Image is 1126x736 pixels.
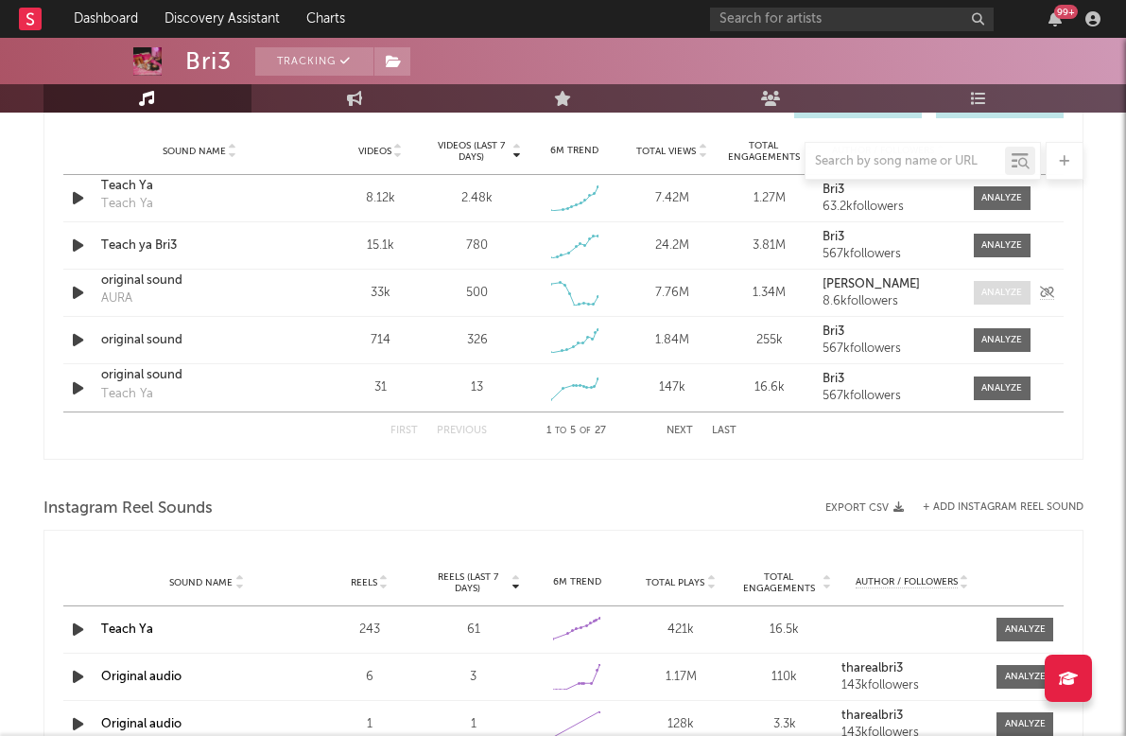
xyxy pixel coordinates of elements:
span: Author / Followers [856,576,958,588]
div: 1.34M [725,284,813,303]
a: Bri3 [823,373,954,386]
div: 110k [737,668,832,687]
div: 31 [337,378,424,397]
a: original sound [101,331,299,350]
div: 147k [628,378,716,397]
div: 33k [337,284,424,303]
strong: [PERSON_NAME] [823,278,920,290]
a: Teach Ya [101,623,153,636]
div: 6 [322,668,417,687]
span: Reels (last 7 days) [426,571,510,594]
div: 1 [426,715,521,734]
div: 567k followers [823,248,954,261]
span: Total Engagements [737,571,821,594]
input: Search for artists [710,8,994,31]
div: 61 [426,621,521,640]
button: Previous [437,426,487,436]
div: 326 [467,331,488,350]
div: 143k followers [841,679,983,692]
strong: tharealbri3 [841,662,903,675]
div: 567k followers [823,390,954,403]
div: 16.6k [725,378,813,397]
span: Videos (last 7 days) [433,140,510,163]
span: Reels [351,577,377,588]
div: 500 [466,284,488,303]
div: 3.3k [737,715,832,734]
span: Sound Name [169,577,233,588]
span: Total Plays [646,577,704,588]
a: Bri3 [823,231,954,244]
a: Bri3 [823,325,954,339]
div: Teach Ya [101,195,153,214]
div: 63.2k followers [823,201,954,214]
a: tharealbri3 [841,710,983,723]
div: 24.2M [628,237,716,255]
div: 567k followers [823,342,954,356]
button: Tracking [255,47,373,76]
a: Teach ya Bri3 [101,237,299,255]
div: 1 [322,715,417,734]
strong: tharealbri3 [841,710,903,722]
div: AURA [101,289,132,308]
span: to [555,427,566,435]
a: original sound [101,366,299,385]
div: 128k [633,715,728,734]
div: 16.5k [737,621,832,640]
strong: Bri3 [823,325,844,338]
div: 714 [337,331,424,350]
button: 99+ [1048,11,1062,26]
a: tharealbri3 [841,662,983,675]
a: [PERSON_NAME] [823,278,954,291]
div: 7.76M [628,284,716,303]
div: Bri3 [185,47,232,76]
div: 99 + [1054,5,1078,19]
div: 1.27M [725,189,813,208]
div: 3.81M [725,237,813,255]
a: Original audio [101,671,182,683]
div: 243 [322,621,417,640]
input: Search by song name or URL [806,154,1005,169]
div: 1 5 27 [525,420,629,443]
div: 1.17M [633,668,728,687]
div: 13 [471,378,483,397]
button: + Add Instagram Reel Sound [923,502,1083,513]
a: Teach Ya [101,177,299,196]
span: Total Engagements [725,140,802,163]
div: 780 [466,237,488,255]
div: + Add Instagram Reel Sound [904,502,1083,513]
div: 8.6k followers [823,295,954,308]
strong: Bri3 [823,373,844,385]
span: of [580,427,591,435]
div: 7.42M [628,189,716,208]
div: 1.84M [628,331,716,350]
div: 421k [633,621,728,640]
a: Bri3 [823,184,954,197]
div: 15.1k [337,237,424,255]
div: Teach Ya [101,385,153,404]
button: Next [667,426,693,436]
span: Instagram Reel Sounds [43,498,213,520]
button: Export CSV [825,502,904,514]
button: Last [712,426,736,436]
strong: Bri3 [823,231,844,243]
div: 6M Trend [530,575,625,589]
strong: Bri3 [823,184,844,196]
a: original sound [101,272,299,290]
div: 255k [725,331,813,350]
button: First [390,426,418,436]
div: 3 [426,668,521,687]
a: Original audio [101,718,182,730]
div: 2.48k [461,189,493,208]
div: 8.12k [337,189,424,208]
